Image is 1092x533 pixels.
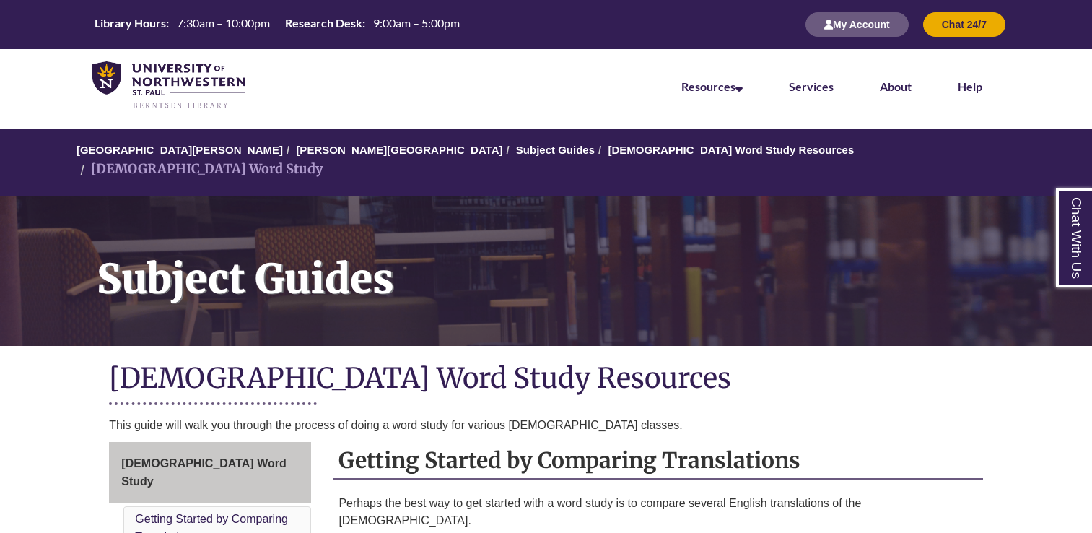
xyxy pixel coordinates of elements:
[77,159,323,180] li: [DEMOGRAPHIC_DATA] Word Study
[296,144,502,156] a: [PERSON_NAME][GEOGRAPHIC_DATA]
[681,79,743,93] a: Resources
[373,16,460,30] span: 9:00am – 5:00pm
[789,79,834,93] a: Services
[880,79,912,93] a: About
[89,15,466,35] a: Hours Today
[109,419,682,431] span: This guide will walk you through the process of doing a word study for various [DEMOGRAPHIC_DATA]...
[333,442,982,480] h2: Getting Started by Comparing Translations
[89,15,466,33] table: Hours Today
[92,61,245,110] img: UNWSP Library Logo
[516,144,595,156] a: Subject Guides
[958,79,982,93] a: Help
[923,12,1005,37] button: Chat 24/7
[177,16,270,30] span: 7:30am – 10:00pm
[338,495,977,529] p: Perhaps the best way to get started with a word study is to compare several English translations ...
[279,15,367,31] th: Research Desk:
[805,12,909,37] button: My Account
[121,457,286,488] span: [DEMOGRAPHIC_DATA] Word Study
[89,15,171,31] th: Library Hours:
[805,18,909,30] a: My Account
[109,442,311,503] a: [DEMOGRAPHIC_DATA] Word Study
[77,144,283,156] a: [GEOGRAPHIC_DATA][PERSON_NAME]
[109,360,982,399] h1: [DEMOGRAPHIC_DATA] Word Study Resources
[81,196,1092,327] h1: Subject Guides
[923,18,1005,30] a: Chat 24/7
[608,144,854,156] a: [DEMOGRAPHIC_DATA] Word Study Resources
